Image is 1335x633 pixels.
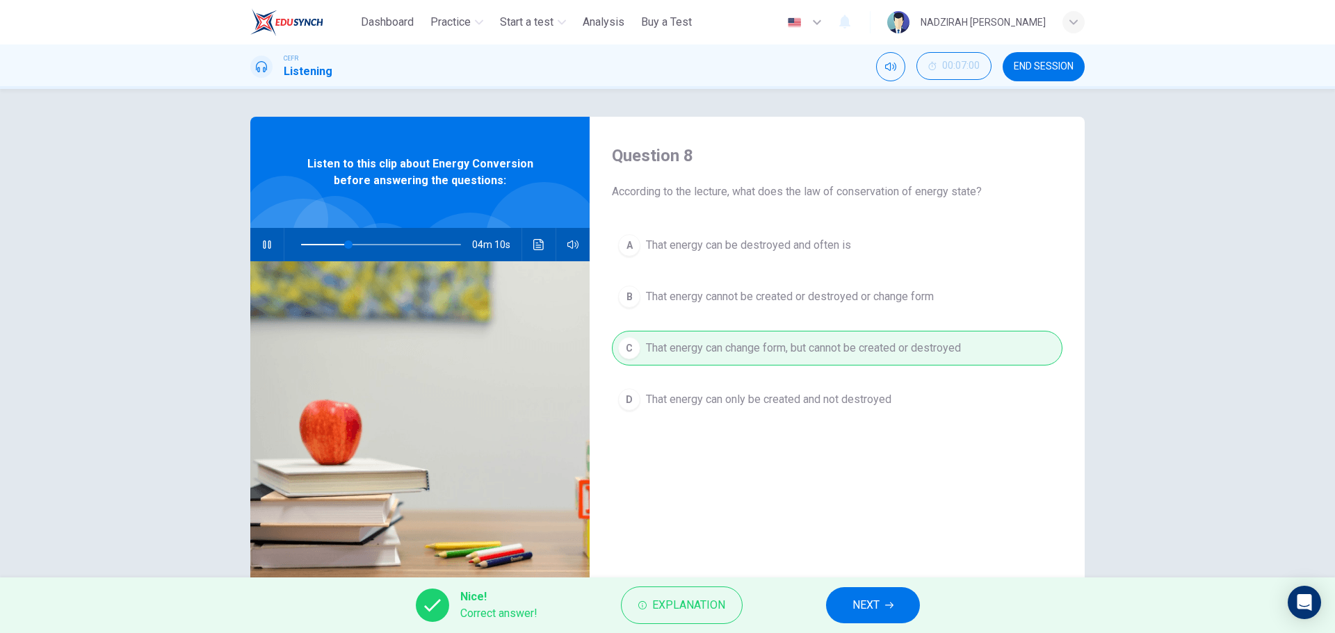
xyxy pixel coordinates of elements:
[942,60,980,72] span: 00:07:00
[250,261,590,600] img: Listen to this clip about Energy Conversion before answering the questions:
[430,14,471,31] span: Practice
[636,10,697,35] button: Buy a Test
[528,228,550,261] button: Click to see the audio transcription
[887,11,909,33] img: Profile picture
[876,52,905,81] div: Mute
[425,10,489,35] button: Practice
[500,14,553,31] span: Start a test
[577,10,630,35] button: Analysis
[296,156,544,189] span: Listen to this clip about Energy Conversion before answering the questions:
[916,52,992,80] button: 00:07:00
[612,183,1062,200] span: According to the lecture, what does the law of conservation of energy state?
[786,17,803,28] img: en
[472,228,521,261] span: 04m 10s
[826,587,920,623] button: NEXT
[583,14,624,31] span: Analysis
[641,14,692,31] span: Buy a Test
[250,8,355,36] a: ELTC logo
[250,8,323,36] img: ELTC logo
[921,14,1046,31] div: NADZIRAH [PERSON_NAME]
[284,63,332,80] h1: Listening
[361,14,414,31] span: Dashboard
[460,589,537,605] span: Nice!
[494,10,572,35] button: Start a test
[1014,61,1074,72] span: END SESSION
[355,10,419,35] button: Dashboard
[1288,586,1321,619] div: Open Intercom Messenger
[852,595,880,615] span: NEXT
[612,145,1062,167] h4: Question 8
[460,605,537,622] span: Correct answer!
[1003,52,1085,81] button: END SESSION
[621,586,743,624] button: Explanation
[284,54,298,63] span: CEFR
[916,52,992,81] div: Hide
[652,595,725,615] span: Explanation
